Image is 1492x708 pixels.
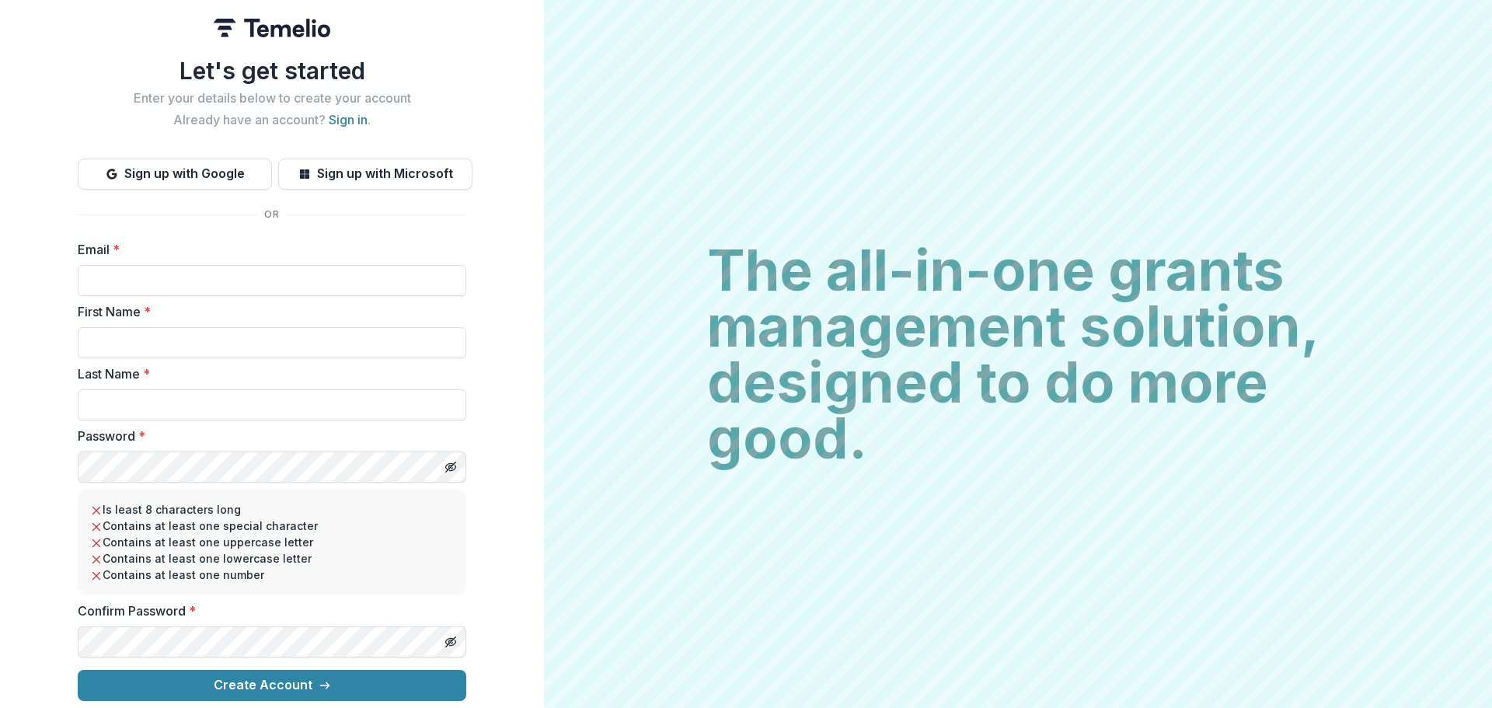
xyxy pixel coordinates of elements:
label: Last Name [78,364,457,383]
button: Sign up with Google [78,159,272,190]
h2: Already have an account? . [78,113,466,127]
button: Sign up with Microsoft [278,159,472,190]
li: Contains at least one number [90,567,454,583]
li: Is least 8 characters long [90,501,454,518]
button: Toggle password visibility [438,630,463,654]
button: Toggle password visibility [438,455,463,480]
label: Confirm Password [78,602,457,620]
li: Contains at least one lowercase letter [90,550,454,567]
button: Create Account [78,670,466,701]
li: Contains at least one uppercase letter [90,534,454,550]
h2: Enter your details below to create your account [78,91,466,106]
label: First Name [78,302,457,321]
img: Temelio [214,19,330,37]
li: Contains at least one special character [90,518,454,534]
a: Sign in [329,112,368,127]
h1: Let's get started [78,57,466,85]
label: Email [78,240,457,259]
label: Password [78,427,457,445]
